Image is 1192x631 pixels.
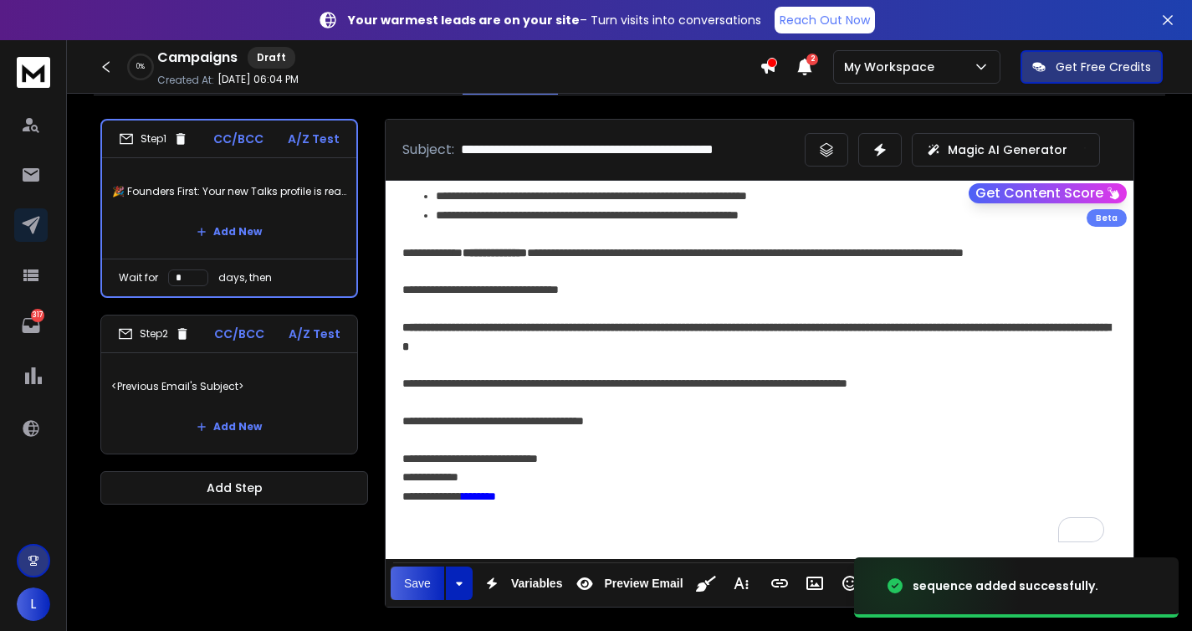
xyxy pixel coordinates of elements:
[969,183,1127,203] button: Get Content Score
[112,168,346,215] p: 🎉 Founders First: Your new Talks profile is ready
[183,215,275,249] button: Add New
[217,73,299,86] p: [DATE] 06:04 PM
[136,62,145,72] p: 0 %
[391,567,444,600] button: Save
[213,131,263,147] p: CC/BCC
[948,141,1067,158] p: Magic AI Generator
[844,59,941,75] p: My Workspace
[806,54,818,65] span: 2
[31,309,44,322] p: 317
[1021,50,1163,84] button: Get Free Credits
[100,315,358,454] li: Step2CC/BCCA/Z Test<Previous Email's Subject>Add New
[119,271,158,285] p: Wait for
[111,363,347,410] p: <Previous Email's Subject>
[214,326,264,342] p: CC/BCC
[118,326,190,341] div: Step 2
[834,567,866,600] button: Emoticons
[119,131,188,146] div: Step 1
[14,309,48,342] a: 317
[1056,59,1151,75] p: Get Free Credits
[386,181,1133,559] div: To enrich screen reader interactions, please activate Accessibility in Grammarly extension settings
[17,587,50,621] button: L
[348,12,580,28] strong: Your warmest leads are on your site
[402,140,454,160] p: Subject:
[690,567,722,600] button: Clean HTML
[183,410,275,444] button: Add New
[508,577,566,591] span: Variables
[288,131,340,147] p: A/Z Test
[100,471,368,505] button: Add Step
[218,271,272,285] p: days, then
[248,47,295,69] div: Draft
[780,12,870,28] p: Reach Out Now
[348,12,761,28] p: – Turn visits into conversations
[913,577,1098,594] div: sequence added successfully.
[476,567,566,600] button: Variables
[289,326,340,342] p: A/Z Test
[569,567,686,600] button: Preview Email
[157,48,238,68] h1: Campaigns
[799,567,831,600] button: Insert Image (⌘P)
[912,133,1100,167] button: Magic AI Generator
[157,74,214,87] p: Created At:
[1087,209,1127,227] div: Beta
[775,7,875,33] a: Reach Out Now
[100,119,358,298] li: Step1CC/BCCA/Z Test🎉 Founders First: Your new Talks profile is readyAdd NewWait fordays, then
[601,577,686,591] span: Preview Email
[17,57,50,88] img: logo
